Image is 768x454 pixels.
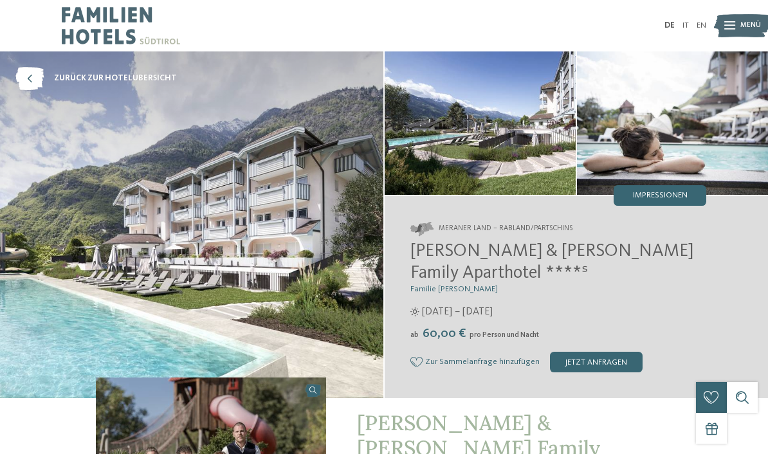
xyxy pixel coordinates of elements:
a: zurück zur Hotelübersicht [15,67,177,90]
a: EN [697,21,706,30]
span: pro Person und Nacht [470,331,539,339]
span: ab [410,331,419,339]
span: Impressionen [633,192,688,200]
span: zurück zur Hotelübersicht [54,73,177,84]
img: Das Familienhotel im Meraner Land zum Erholen [577,51,768,195]
span: Familie [PERSON_NAME] [410,285,498,293]
a: IT [682,21,689,30]
a: DE [664,21,675,30]
img: Das Familienhotel im Meraner Land zum Erholen [385,51,576,195]
span: Meraner Land – Rabland/Partschins [439,224,572,234]
span: [PERSON_NAME] & [PERSON_NAME] Family Aparthotel ****ˢ [410,242,693,282]
span: 60,00 € [420,327,468,340]
span: [DATE] – [DATE] [422,305,493,319]
span: Menü [740,21,761,31]
span: Zur Sammelanfrage hinzufügen [425,358,540,367]
div: jetzt anfragen [550,352,643,372]
i: Öffnungszeiten im Sommer [410,307,419,316]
